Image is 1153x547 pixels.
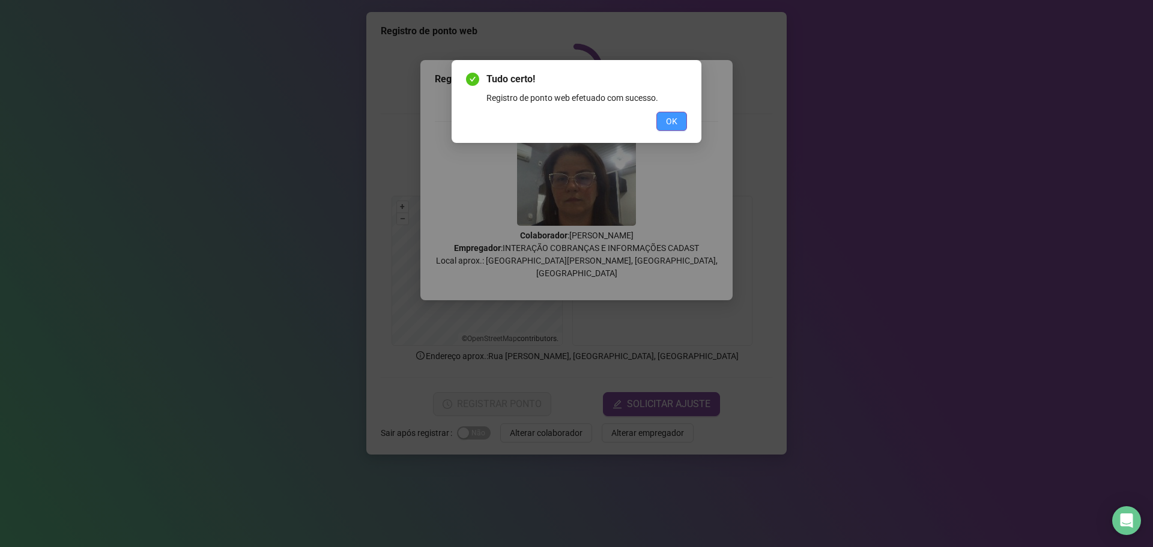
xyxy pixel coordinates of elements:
div: Open Intercom Messenger [1112,506,1141,535]
span: check-circle [466,73,479,86]
div: Registro de ponto web efetuado com sucesso. [486,91,687,104]
span: OK [666,115,677,128]
button: OK [656,112,687,131]
span: Tudo certo! [486,72,687,86]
